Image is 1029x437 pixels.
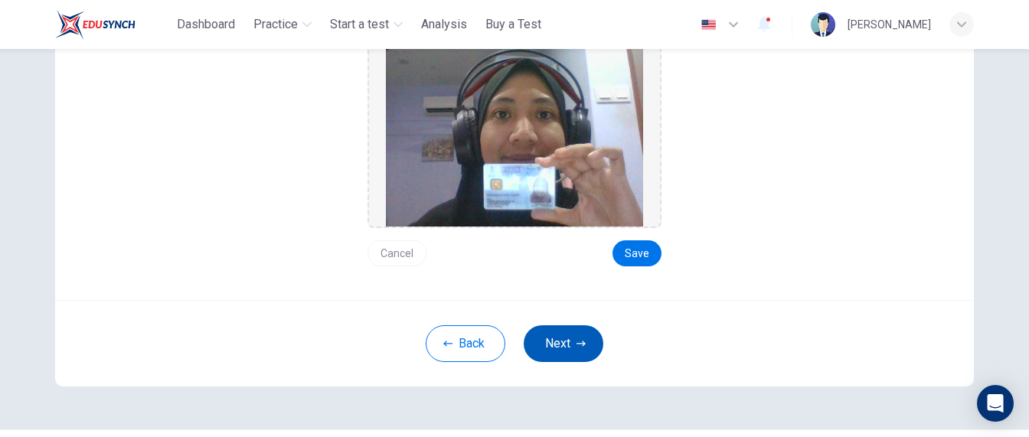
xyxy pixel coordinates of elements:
span: Buy a Test [485,15,541,34]
button: Back [426,325,505,362]
button: Next [524,325,603,362]
span: Start a test [330,15,389,34]
span: Dashboard [177,15,235,34]
img: ELTC logo [55,9,136,40]
button: Dashboard [171,11,241,38]
span: Analysis [421,15,467,34]
button: Save [612,240,661,266]
a: ELTC logo [55,9,171,40]
img: en [699,19,718,31]
button: Analysis [415,11,473,38]
img: preview screemshot [386,28,643,227]
button: Practice [247,11,318,38]
div: [PERSON_NAME] [848,15,931,34]
img: Profile picture [811,12,835,37]
button: Cancel [367,240,426,266]
div: Open Intercom Messenger [977,385,1014,422]
span: Practice [253,15,298,34]
button: Start a test [324,11,409,38]
button: Buy a Test [479,11,547,38]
